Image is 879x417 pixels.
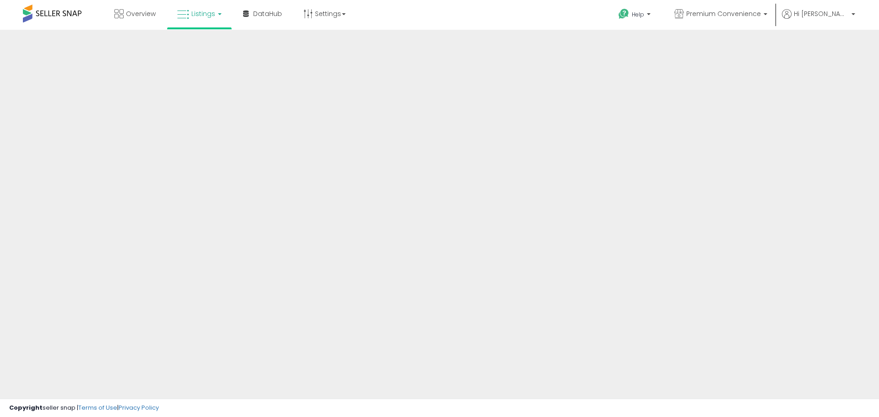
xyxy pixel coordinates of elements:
[611,1,660,30] a: Help
[782,9,855,30] a: Hi [PERSON_NAME]
[126,9,156,18] span: Overview
[191,9,215,18] span: Listings
[253,9,282,18] span: DataHub
[794,9,849,18] span: Hi [PERSON_NAME]
[686,9,761,18] span: Premium Convenience
[78,403,117,412] a: Terms of Use
[9,403,43,412] strong: Copyright
[632,11,644,18] span: Help
[9,404,159,412] div: seller snap | |
[119,403,159,412] a: Privacy Policy
[618,8,629,20] i: Get Help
